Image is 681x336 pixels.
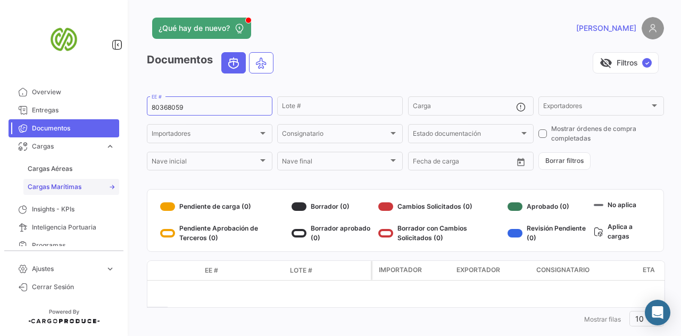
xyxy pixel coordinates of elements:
[201,261,286,280] datatable-header-cell: EE #
[32,264,101,274] span: Ajustes
[584,315,621,323] span: Mostrar filas
[160,198,287,215] div: Pendiente de carga (0)
[152,132,258,139] span: Importadores
[372,261,452,280] datatable-header-cell: Importador
[292,224,374,243] div: Borrador aprobado (0)
[282,159,388,167] span: Nave final
[290,266,312,275] span: Lote #
[9,218,119,236] a: Inteligencia Portuaria
[205,266,218,275] span: EE #
[594,220,651,243] div: Aplica a cargas
[32,142,101,151] span: Cargas
[152,18,251,39] button: ¿Qué hay de nuevo?
[593,52,659,73] button: visibility_offFiltros✓
[378,224,503,243] div: Borrador con Cambios Solicitados (0)
[23,161,119,177] a: Cargas Aéreas
[32,282,115,292] span: Cerrar Sesión
[642,58,652,68] span: ✓
[439,159,487,167] input: Hasta
[105,264,115,274] span: expand_more
[152,159,258,167] span: Nave inicial
[32,204,115,214] span: Insights - KPIs
[147,52,277,73] h3: Documentos
[286,261,371,280] datatable-header-cell: Lote #
[645,300,670,325] div: Abrir Intercom Messenger
[282,132,388,139] span: Consignatario
[9,83,119,101] a: Overview
[643,265,655,275] span: ETA
[23,179,119,195] a: Cargas Marítimas
[9,101,119,119] a: Entregas
[32,223,115,232] span: Inteligencia Portuaria
[413,159,432,167] input: Desde
[508,198,589,215] div: Aprobado (0)
[292,198,374,215] div: Borrador (0)
[456,265,500,275] span: Exportador
[250,53,273,73] button: Air
[105,142,115,151] span: expand_more
[551,124,664,143] span: Mostrar órdenes de compra completadas
[28,164,72,174] span: Cargas Aéreas
[532,261,638,280] datatable-header-cell: Consignatario
[642,17,664,39] img: placeholder-user.png
[32,105,115,115] span: Entregas
[9,200,119,218] a: Insights - KPIs
[159,23,230,34] span: ¿Qué hay de nuevo?
[32,87,115,97] span: Overview
[379,265,422,275] span: Importador
[576,23,636,34] span: [PERSON_NAME]
[378,198,503,215] div: Cambios Solicitados (0)
[600,56,612,69] span: visibility_off
[37,13,90,66] img: san-miguel-logo.png
[508,224,589,243] div: Revisión Pendiente (0)
[222,53,245,73] button: Ocean
[543,104,650,111] span: Exportadores
[28,182,81,192] span: Cargas Marítimas
[538,152,591,170] button: Borrar filtros
[452,261,532,280] datatable-header-cell: Exportador
[513,154,529,170] button: Open calendar
[635,314,644,323] span: 10
[536,265,589,275] span: Consignatario
[594,198,651,211] div: No aplica
[9,119,119,137] a: Documentos
[9,236,119,255] a: Programas
[32,124,115,133] span: Documentos
[169,266,201,275] datatable-header-cell: Modo de Transporte
[160,224,287,243] div: Pendiente Aprobación de Terceros (0)
[413,132,519,139] span: Estado documentación
[32,241,115,250] span: Programas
